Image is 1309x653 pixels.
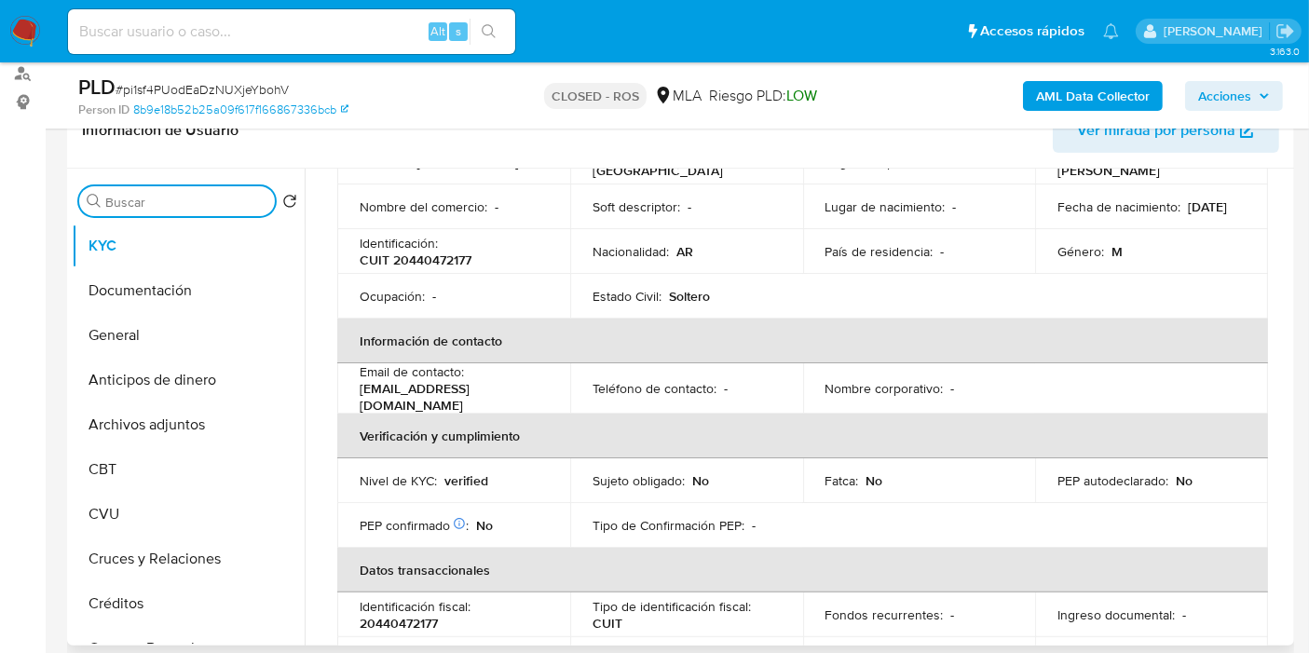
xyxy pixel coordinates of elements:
p: verified [444,472,488,489]
button: Ver mirada por persona [1053,108,1279,153]
p: Nacionalidad : [593,243,669,260]
p: - [941,243,945,260]
b: Person ID [78,102,130,118]
p: - [951,380,955,397]
button: search-icon [470,19,508,45]
p: Teléfono de contacto : [593,380,716,397]
p: Soft descriptor : [593,198,680,215]
h1: Información de Usuario [82,121,239,140]
p: Fondos recurrentes : [825,606,944,623]
p: Género : [1057,243,1104,260]
p: Nombre : [360,154,409,170]
p: Fatca : [825,472,859,489]
p: Estado Civil : [593,288,661,305]
span: 3.163.0 [1270,44,1300,59]
p: País de residencia : [825,243,934,260]
p: - [1182,606,1186,623]
p: CUIT 20440472177 [360,252,471,268]
p: No [692,472,709,489]
a: Notificaciones [1103,23,1119,39]
p: Tipo de identificación fiscal : [593,598,751,615]
p: Email de contacto : [360,363,464,380]
b: AML Data Collector [1036,81,1150,111]
input: Buscar usuario o caso... [68,20,515,44]
p: No [476,517,493,534]
p: - [724,380,728,397]
button: Buscar [87,194,102,209]
p: [GEOGRAPHIC_DATA] [593,162,723,179]
p: Segundo apellido : [825,154,929,170]
p: No [866,472,883,489]
p: Fecha de nacimiento : [1057,198,1180,215]
p: - [432,288,436,305]
button: Archivos adjuntos [72,402,305,447]
p: Nombre del comercio : [360,198,487,215]
button: CBT [72,447,305,492]
p: M [1111,243,1123,260]
p: [PERSON_NAME] [1057,162,1160,179]
p: [PERSON_NAME] [416,154,519,170]
button: Anticipos de dinero [72,358,305,402]
a: 8b9e18b52b25a09f617f166867336bcb [133,102,348,118]
p: - [752,517,756,534]
p: Nivel de KYC : [360,472,437,489]
span: Riesgo PLD: [709,86,817,106]
button: CVU [72,492,305,537]
th: Información de contacto [337,319,1268,363]
p: - [951,606,955,623]
p: - [953,198,957,215]
span: Ver mirada por persona [1077,108,1235,153]
p: [DATE] [1188,198,1227,215]
p: CLOSED - ROS [544,83,647,109]
p: AR [676,243,693,260]
span: # pi1sf4PUodEaDzNUXjeYbohV [116,80,289,99]
th: Datos transaccionales [337,548,1268,592]
p: Identificación fiscal : [360,598,470,615]
p: - [495,198,498,215]
button: Volver al orden por defecto [282,194,297,214]
p: - [936,154,940,170]
p: ludmila.lanatti@mercadolibre.com [1164,22,1269,40]
p: Identificación : [360,235,438,252]
div: MLA [654,86,702,106]
p: PEP autodeclarado : [1057,472,1168,489]
span: Accesos rápidos [980,21,1084,41]
b: PLD [78,72,116,102]
p: CUIT [593,615,622,632]
p: Nombre corporativo : [825,380,944,397]
p: Sujeto obligado : [593,472,685,489]
th: Verificación y cumplimiento [337,414,1268,458]
p: Ocupación : [360,288,425,305]
p: [EMAIL_ADDRESS][DOMAIN_NAME] [360,380,540,414]
span: LOW [786,85,817,106]
span: Acciones [1198,81,1251,111]
a: Salir [1275,21,1295,41]
p: Tipo de Confirmación PEP : [593,517,744,534]
p: - [688,198,691,215]
button: Documentación [72,268,305,313]
input: Buscar [105,194,267,211]
button: Cruces y Relaciones [72,537,305,581]
button: Acciones [1185,81,1283,111]
button: General [72,313,305,358]
p: PEP confirmado : [360,517,469,534]
button: AML Data Collector [1023,81,1163,111]
p: 20440472177 [360,615,438,632]
p: Lugar de nacimiento : [825,198,946,215]
p: Ingreso documental : [1057,606,1175,623]
span: Alt [430,22,445,40]
p: No [1176,472,1193,489]
p: Soltero [669,288,710,305]
button: Créditos [72,581,305,626]
button: KYC [72,224,305,268]
span: s [456,22,461,40]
